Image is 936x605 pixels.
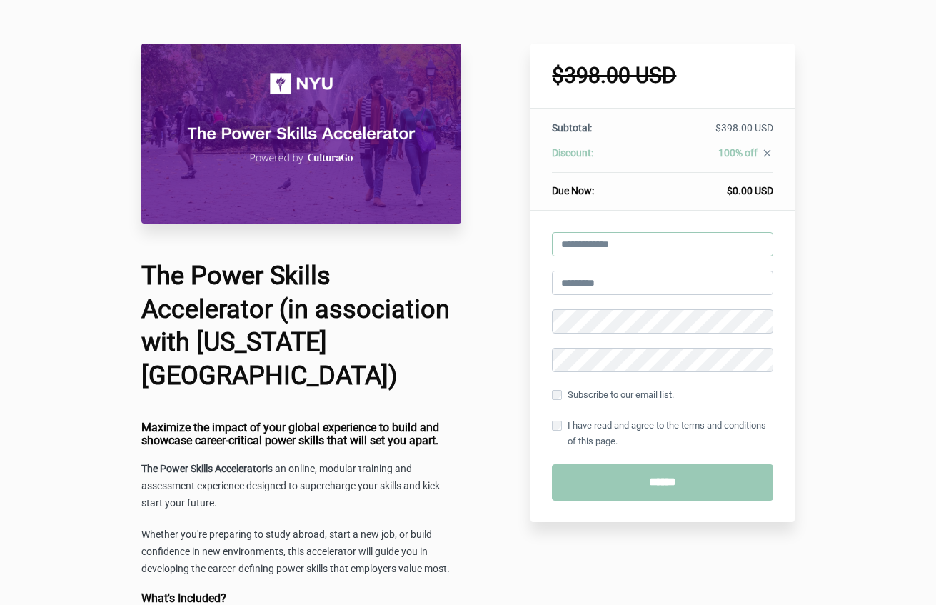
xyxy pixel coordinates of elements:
[552,418,773,449] label: I have read and agree to the terms and conditions of this page.
[141,44,461,224] img: df048d-50d-f7c-151f-a3e8a0be5b4c_Welcome_Video_Thumbnail_1_.png
[552,173,645,199] th: Due Now:
[761,147,773,159] i: close
[552,146,645,173] th: Discount:
[718,147,758,159] span: 100% off
[141,421,461,446] h4: Maximize the impact of your global experience to build and showcase career-critical power skills ...
[758,147,773,163] a: close
[141,526,461,578] p: Whether you're preparing to study abroad, start a new job, or build confidence in new environment...
[141,592,461,605] h4: What's Included?
[141,463,266,474] strong: The Power Skills Accelerator
[645,121,773,146] td: $398.00 USD
[141,259,461,393] h1: The Power Skills Accelerator (in association with [US_STATE][GEOGRAPHIC_DATA])
[552,122,592,134] span: Subtotal:
[552,421,562,431] input: I have read and agree to the terms and conditions of this page.
[727,185,773,196] span: $0.00 USD
[552,387,674,403] label: Subscribe to our email list.
[141,461,461,512] p: is an online, modular training and assessment experience designed to supercharge your skills and ...
[552,390,562,400] input: Subscribe to our email list.
[552,65,773,86] h1: $398.00 USD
